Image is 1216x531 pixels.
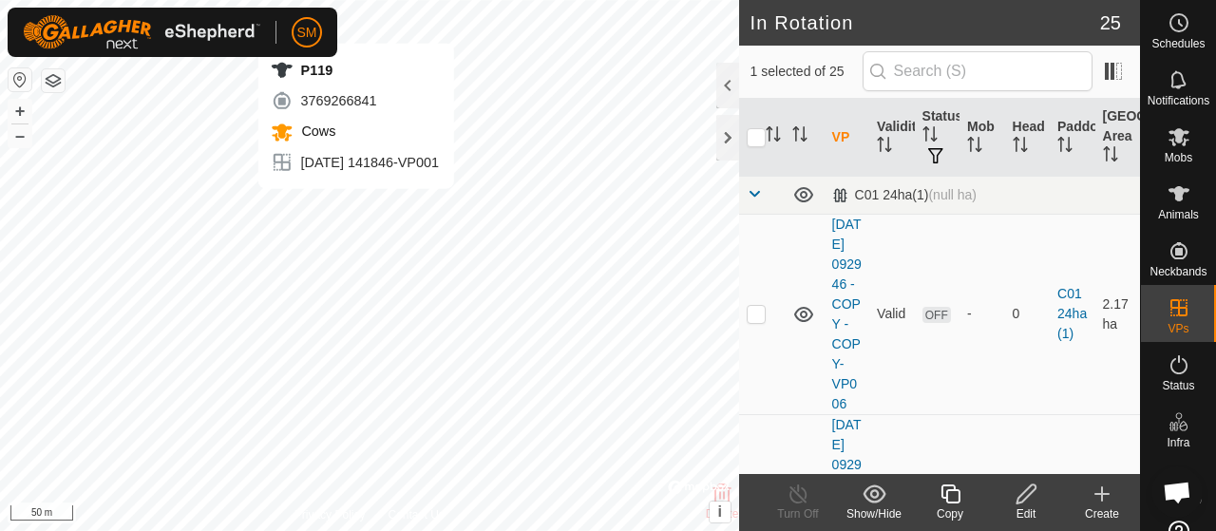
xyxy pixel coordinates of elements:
button: Map Layers [42,69,65,92]
button: – [9,124,31,147]
span: Schedules [1151,38,1205,49]
span: (null ha) [928,187,977,202]
span: VPs [1168,323,1188,334]
p-sorticon: Activate to sort [877,140,892,155]
a: Privacy Policy [294,506,366,523]
div: C01 24ha(1) [832,187,977,203]
span: Neckbands [1149,266,1206,277]
span: Status [1162,380,1194,391]
div: Copy [912,505,988,522]
th: Paddock [1050,99,1094,177]
th: Mob [959,99,1004,177]
span: OFF [922,307,951,323]
div: Edit [988,505,1064,522]
p-sorticon: Activate to sort [967,140,982,155]
th: VP [825,99,869,177]
a: C01 24ha(1) [1057,286,1087,341]
span: 25 [1100,9,1121,37]
td: 2.17 ha [1095,214,1140,414]
a: Open chat [1151,466,1203,518]
th: Head [1005,99,1050,177]
div: Show/Hide [836,505,912,522]
p-sorticon: Activate to sort [766,129,781,144]
img: Gallagher Logo [23,15,260,49]
span: Cows [297,123,336,139]
td: Valid [869,214,914,414]
span: Notifications [1148,95,1209,106]
span: Mobs [1165,152,1192,163]
a: [DATE] 092946 - COPY - COPY-VP006 [832,217,862,411]
p-sorticon: Activate to sort [792,129,807,144]
span: i [717,503,721,520]
span: Animals [1158,209,1199,220]
button: + [9,100,31,123]
div: P119 [271,59,439,82]
span: 1 selected of 25 [750,62,863,82]
th: [GEOGRAPHIC_DATA] Area [1095,99,1140,177]
a: Contact Us [388,506,444,523]
span: Heatmap [1155,494,1202,505]
button: i [710,502,731,522]
td: 0 [1005,214,1050,414]
button: Reset Map [9,68,31,91]
input: Search (S) [863,51,1092,91]
p-sorticon: Activate to sort [1013,140,1028,155]
span: Infra [1167,437,1189,448]
th: Validity [869,99,914,177]
p-sorticon: Activate to sort [922,129,938,144]
span: SM [297,23,317,43]
th: Status [915,99,959,177]
h2: In Rotation [750,11,1100,34]
div: Create [1064,505,1140,522]
div: - [967,304,997,324]
p-sorticon: Activate to sort [1057,140,1073,155]
div: Turn Off [760,505,836,522]
p-sorticon: Activate to sort [1103,149,1118,164]
div: [DATE] 141846-VP001 [271,151,439,174]
div: 3769266841 [271,89,439,112]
